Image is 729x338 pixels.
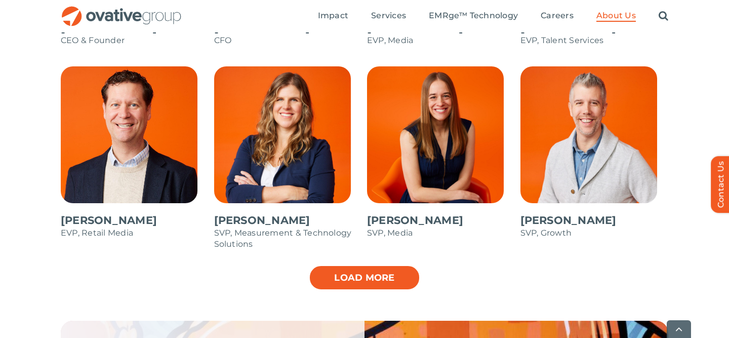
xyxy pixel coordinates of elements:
[596,11,636,22] a: About Us
[659,11,668,22] a: Search
[318,11,348,21] span: Impact
[596,11,636,21] span: About Us
[429,11,518,22] a: EMRge™ Technology
[309,265,420,290] a: Load more
[371,11,406,22] a: Services
[541,11,574,22] a: Careers
[541,11,574,21] span: Careers
[318,11,348,22] a: Impact
[61,5,182,15] a: OG_Full_horizontal_RGB
[429,11,518,21] span: EMRge™ Technology
[371,11,406,21] span: Services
